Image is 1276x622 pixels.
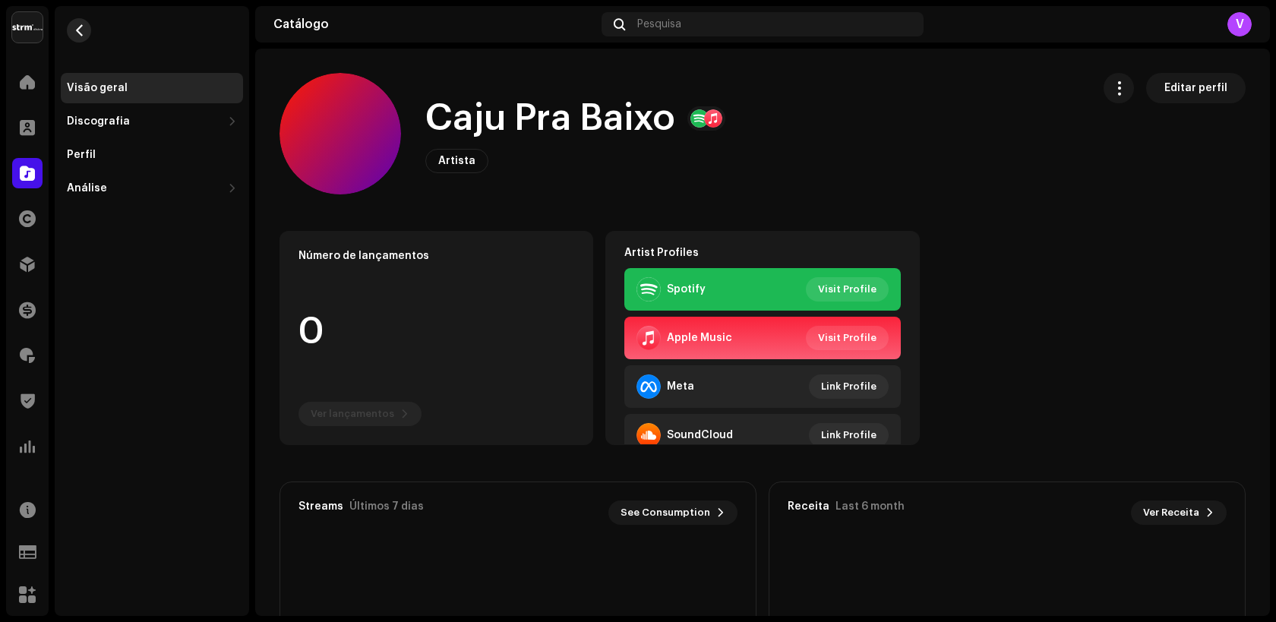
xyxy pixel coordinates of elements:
[667,429,733,441] div: SoundCloud
[273,18,595,30] div: Catálogo
[621,497,710,528] span: See Consumption
[809,423,889,447] button: Link Profile
[67,182,107,194] div: Análise
[12,12,43,43] img: 408b884b-546b-4518-8448-1008f9c76b02
[67,82,128,94] div: Visão geral
[667,380,694,393] div: Meta
[667,283,706,295] div: Spotify
[61,173,243,204] re-m-nav-dropdown: Análise
[1164,73,1227,103] span: Editar perfil
[67,149,96,161] div: Perfil
[806,326,889,350] button: Visit Profile
[61,140,243,170] re-m-nav-item: Perfil
[349,500,424,513] div: Últimos 7 dias
[624,247,699,259] strong: Artist Profiles
[637,18,681,30] span: Pesquisa
[61,106,243,137] re-m-nav-dropdown: Discografia
[608,500,737,525] button: See Consumption
[821,420,876,450] span: Link Profile
[821,371,876,402] span: Link Profile
[425,94,675,143] h1: Caju Pra Baixo
[1227,12,1252,36] div: V
[298,500,343,513] div: Streams
[835,500,905,513] div: Last 6 month
[818,274,876,305] span: Visit Profile
[438,156,475,166] span: Artista
[667,332,732,344] div: Apple Music
[1131,500,1227,525] button: Ver Receita
[1146,73,1246,103] button: Editar perfil
[809,374,889,399] button: Link Profile
[1143,497,1199,528] span: Ver Receita
[61,73,243,103] re-m-nav-item: Visão geral
[280,231,593,445] re-o-card-data: Número de lançamentos
[788,500,829,513] div: Receita
[818,323,876,353] span: Visit Profile
[806,277,889,302] button: Visit Profile
[67,115,130,128] div: Discografia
